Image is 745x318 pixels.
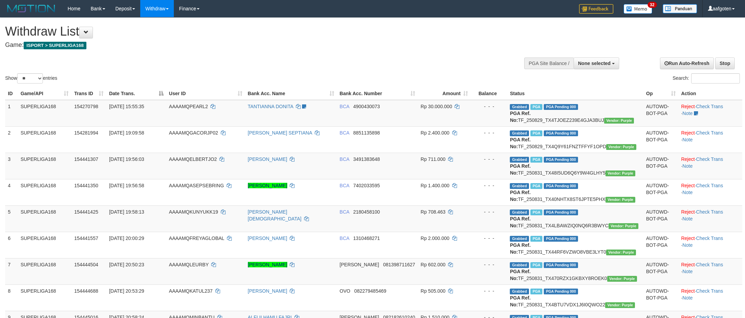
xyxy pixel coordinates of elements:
[644,284,678,311] td: AUTOWD-BOT-PGA
[678,179,742,205] td: · ·
[607,276,637,282] span: Vendor URL: https://trx4.1velocity.biz
[473,156,504,163] div: - - -
[715,58,735,69] a: Stop
[696,156,723,162] a: Check Trans
[507,153,643,179] td: TF_250831_TX48I5UD6Q6Y9W4GLHY5
[683,137,693,142] a: Note
[5,25,490,38] h1: Withdraw List
[18,153,71,179] td: SUPERLIGA168
[624,4,652,14] img: Button%20Memo.svg
[5,100,18,127] td: 1
[696,104,723,109] a: Check Trans
[544,104,578,110] span: PGA Pending
[681,156,695,162] a: Reject
[337,87,418,100] th: Bank Acc. Number: activate to sort column ascending
[18,258,71,284] td: SUPERLIGA168
[421,209,445,215] span: Rp 708.463
[530,183,542,189] span: Marked by aafsoycanthlai
[579,4,613,14] img: Feedback.jpg
[18,100,71,127] td: SUPERLIGA168
[383,262,415,267] span: Copy 081398711627 to clipboard
[166,87,245,100] th: User ID: activate to sort column ascending
[109,209,144,215] span: [DATE] 19:58:13
[353,104,380,109] span: Copy 4900430073 to clipboard
[681,104,695,109] a: Reject
[673,73,740,84] label: Search:
[18,284,71,311] td: SUPERLIGA168
[510,236,529,242] span: Grabbed
[74,104,98,109] span: 154270798
[169,262,209,267] span: AAAAMQLEURBY
[510,111,530,123] b: PGA Ref. No:
[530,236,542,242] span: Marked by aafsoycanthlai
[530,157,542,163] span: Marked by aafsoycanthlai
[606,144,636,150] span: Vendor URL: https://trx4.1velocity.biz
[578,61,611,66] span: None selected
[530,130,542,136] span: Marked by aafnonsreyleab
[109,130,144,136] span: [DATE] 19:09:58
[109,156,144,162] span: [DATE] 19:56:03
[660,58,714,69] a: Run Auto-Refresh
[605,197,635,203] span: Vendor URL: https://trx4.1velocity.biz
[524,58,574,69] div: PGA Site Balance /
[683,242,693,248] a: Note
[510,295,530,307] b: PGA Ref. No:
[507,179,643,205] td: TF_250831_TX40NHTX8ST6JPTE5PHX
[74,236,98,241] span: 154441557
[169,104,208,109] span: AAAAMQPEARL2
[5,258,18,284] td: 7
[5,87,18,100] th: ID
[248,104,293,109] a: TANTIANNA DONITA
[353,183,380,188] span: Copy 7402033595 to clipboard
[74,288,98,294] span: 154444688
[644,87,678,100] th: Op: activate to sort column ascending
[544,262,578,268] span: PGA Pending
[544,236,578,242] span: PGA Pending
[5,232,18,258] td: 6
[169,156,217,162] span: AAAAMQELBERTJO2
[18,232,71,258] td: SUPERLIGA168
[248,156,287,162] a: [PERSON_NAME]
[353,156,380,162] span: Copy 3491383648 to clipboard
[510,190,530,202] b: PGA Ref. No:
[169,288,213,294] span: AAAAMQKATUL237
[678,126,742,153] td: · ·
[678,284,742,311] td: · ·
[5,3,57,14] img: MOTION_logo.png
[696,183,723,188] a: Check Trans
[510,262,529,268] span: Grabbed
[18,126,71,153] td: SUPERLIGA168
[510,209,529,215] span: Grabbed
[678,258,742,284] td: · ·
[644,179,678,205] td: AUTOWD-BOT-PGA
[248,288,287,294] a: [PERSON_NAME]
[510,289,529,294] span: Grabbed
[106,87,166,100] th: Date Trans.: activate to sort column descending
[683,295,693,301] a: Note
[245,87,337,100] th: Bank Acc. Name: activate to sort column ascending
[605,302,635,308] span: Vendor URL: https://trx4.1velocity.biz
[530,262,542,268] span: Marked by aafounsreynich
[683,216,693,221] a: Note
[5,179,18,205] td: 4
[18,179,71,205] td: SUPERLIGA168
[605,170,635,176] span: Vendor URL: https://trx4.1velocity.biz
[510,104,529,110] span: Grabbed
[5,284,18,311] td: 8
[507,126,643,153] td: TF_250829_TX4Q9Y61FNZTFFYF1OPD
[530,209,542,215] span: Marked by aafsoycanthlai
[109,262,144,267] span: [DATE] 20:50:23
[696,209,723,215] a: Check Trans
[681,183,695,188] a: Reject
[74,183,98,188] span: 154441350
[473,288,504,294] div: - - -
[507,87,643,100] th: Status
[544,289,578,294] span: PGA Pending
[340,104,349,109] span: BCA
[574,58,619,69] button: None selected
[74,209,98,215] span: 154441425
[678,153,742,179] td: · ·
[696,288,723,294] a: Check Trans
[340,209,349,215] span: BCA
[696,262,723,267] a: Check Trans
